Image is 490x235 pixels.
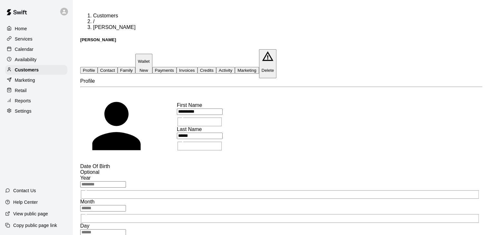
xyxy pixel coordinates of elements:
li: / [93,19,482,24]
button: Family [118,67,135,74]
p: Contact Us [13,187,36,194]
button: Marketing [235,67,259,74]
span: First Name [177,102,202,108]
a: Reports [5,96,67,106]
p: Customers [15,67,39,73]
a: Marketing [5,75,67,85]
span: Month [80,199,94,204]
nav: breadcrumb [80,13,482,30]
p: Help Center [13,199,38,205]
p: Services [15,36,33,42]
span: Profile [80,78,95,84]
span: Day [80,223,89,229]
p: Wallet [138,59,150,64]
a: Home [5,24,67,33]
span: Optional [80,169,100,175]
p: Home [15,25,27,32]
p: Reports [15,98,31,104]
button: Contact [98,67,118,74]
span: [PERSON_NAME] [93,24,136,30]
p: Calendar [15,46,34,52]
div: basic tabs example [80,49,482,78]
p: Marketing [15,77,35,83]
a: Calendar [5,44,67,54]
a: Retail [5,86,67,95]
a: Customers [5,65,67,75]
p: Availability [15,56,37,63]
button: Activity [216,67,235,74]
span: New [139,68,148,73]
span: Year [80,175,91,181]
button: Invoices [177,67,197,74]
p: Retail [15,87,27,94]
a: Services [5,34,67,44]
h5: [PERSON_NAME] [80,37,482,42]
p: Copy public page link [13,222,57,229]
button: Credits [197,67,216,74]
a: Settings [5,106,67,116]
p: Delete [262,68,274,73]
button: Payments [152,67,177,74]
p: View public page [13,211,48,217]
p: Settings [15,108,32,114]
button: Profile [80,67,98,74]
a: Customers [93,13,118,18]
a: Availability [5,55,67,64]
span: Date Of Birth [80,164,110,169]
span: Last Name [177,127,202,132]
